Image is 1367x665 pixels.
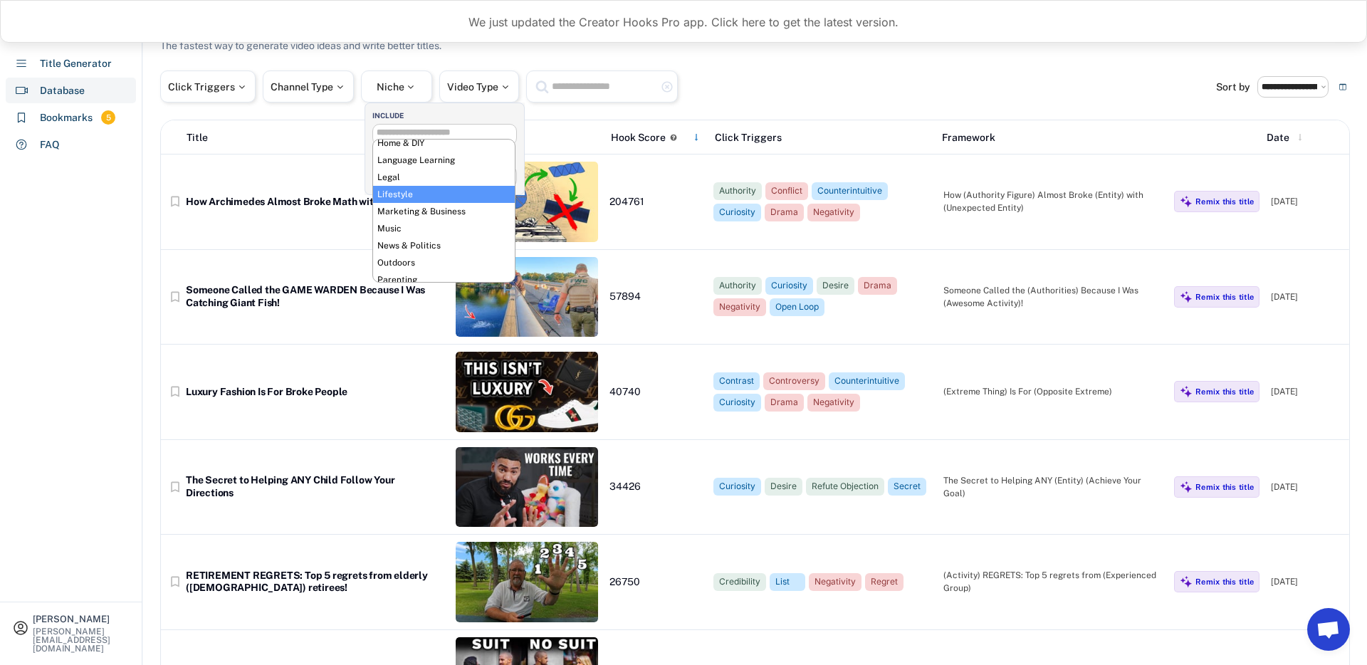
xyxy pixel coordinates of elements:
div: Curiosity [719,206,755,219]
img: MagicMajor%20%28Purple%29.svg [1180,195,1193,208]
div: [DATE] [1271,195,1342,208]
div: FAQ [40,137,60,152]
div: [DATE] [1271,385,1342,398]
div: Authority [719,185,756,197]
img: thumbnail.jpeg [456,447,598,528]
div: INCLUDE [372,110,524,120]
div: 34426 [609,481,702,493]
div: RETIREMENT REGRETS: Top 5 regrets from elderly ([DEMOGRAPHIC_DATA]) retirees! [186,570,444,595]
div: Curiosity [771,280,807,292]
div: Contrast [719,375,754,387]
div: Title Generator [40,56,112,71]
div: List [775,576,800,588]
div: [PERSON_NAME][EMAIL_ADDRESS][DOMAIN_NAME] [33,627,130,653]
div: Database [40,83,85,98]
div: Click Triggers [168,82,248,92]
img: MagicMajor%20%28Purple%29.svg [1180,385,1193,398]
li: Language Learning [373,152,515,169]
div: Remix this title [1195,482,1254,492]
img: RpNfMFNz2VM-0f64f0ef-0278-469e-9a2f-d9a38d947630.jpeg [456,257,598,337]
button: bookmark_border [168,290,182,304]
div: Credibility [719,576,760,588]
div: Secret [894,481,921,493]
button: bookmark_border [168,575,182,589]
div: The Secret to Helping ANY (Entity) (Achieve Your Goal) [943,474,1163,500]
div: Someone Called the (Authorities) Because I Was (Awesome Activity)! [943,284,1163,310]
div: Drama [770,206,798,219]
div: Negativity [813,397,854,409]
div: The fastest way to generate video ideas and write better titles. [160,38,441,53]
li: Music [373,220,515,237]
div: 5 [101,112,115,124]
div: (Extreme Thing) Is For (Opposite Extreme) [943,385,1163,398]
div: Drama [770,397,798,409]
div: Date [1267,130,1289,145]
div: Click Triggers [715,130,931,145]
div: Negativity [813,206,854,219]
div: How (Authority Figure) Almost Broke (Entity) with (Unexpected Entity) [943,189,1163,214]
div: Remix this title [1195,577,1254,587]
div: 57894 [609,290,702,303]
div: How Archimedes Almost Broke Math with Circles [186,196,444,209]
button: bookmark_border [168,480,182,494]
div: Framework [942,130,1158,145]
div: Refute Objection [812,481,879,493]
button: bookmark_border [168,194,182,209]
li: Lifestyle [373,186,515,203]
div: Counterintuitive [817,185,882,197]
div: Video Type [447,82,511,92]
img: MagicMajor%20%28Purple%29.svg [1180,575,1193,588]
li: News & Politics [373,237,515,254]
div: Title [187,130,208,145]
div: [DATE] [1271,575,1342,588]
div: Open Loop [775,301,819,313]
div: Authority [719,280,756,292]
div: Controversy [769,375,819,387]
div: 26750 [609,576,702,589]
div: [DATE] [1271,481,1342,493]
li: Home & DIY [373,135,515,152]
div: Luxury Fashion Is For Broke People [186,386,444,399]
div: (Activity) REGRETS: Top 5 regrets from (Experienced Group) [943,569,1163,595]
div: Thumbnail [457,130,599,145]
div: Hook Score [611,130,666,145]
div: Curiosity [719,397,755,409]
div: Drama [864,280,891,292]
li: Marketing & Business [373,203,515,220]
a: Open chat [1307,608,1350,651]
div: Niche [377,82,417,92]
img: MagicMajor%20%28Purple%29.svg [1180,290,1193,303]
li: Outdoors [373,254,515,271]
div: Sort by [1216,82,1250,92]
div: Someone Called the GAME WARDEN Because I Was Catching Giant Fish! [186,284,444,309]
div: Desire [822,280,849,292]
button: highlight_remove [661,80,674,93]
div: Conflict [771,185,802,197]
div: Desire [770,481,797,493]
div: Negativity [815,576,856,588]
img: FGDB22dpmwk-23d8318d-3ba0-4a59-8e0c-dafd0b92d7b3.jpeg [456,352,598,432]
div: Remix this title [1195,292,1254,302]
div: Channel Type [271,82,346,92]
div: Remix this title [1195,387,1254,397]
li: Parenting [373,271,515,288]
div: Curiosity [719,481,755,493]
div: [DATE] [1271,290,1342,303]
div: 204761 [609,196,702,209]
div: Bookmarks [40,110,93,125]
div: [PERSON_NAME] [33,614,130,624]
div: 40740 [609,386,702,399]
div: Regret [871,576,898,588]
img: MagicMajor%20%28Purple%29.svg [1180,481,1193,493]
div: The Secret to Helping ANY Child Follow Your Directions [186,474,444,499]
img: thumbnail_mNUSJ3juAbA.jpg [456,542,598,622]
button: bookmark_border [168,384,182,399]
div: Counterintuitive [834,375,899,387]
div: Negativity [719,301,760,313]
